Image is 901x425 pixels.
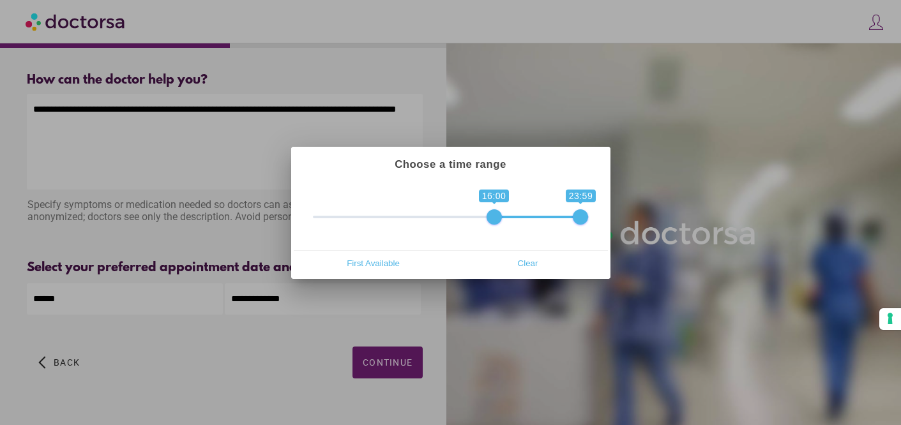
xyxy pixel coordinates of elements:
[455,254,602,273] span: Clear
[296,253,451,274] button: First Available
[879,308,901,330] button: Your consent preferences for tracking technologies
[479,190,510,202] span: 16:00
[300,254,447,273] span: First Available
[566,190,596,202] span: 23:59
[451,253,605,274] button: Clear
[395,158,506,170] strong: Choose a time range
